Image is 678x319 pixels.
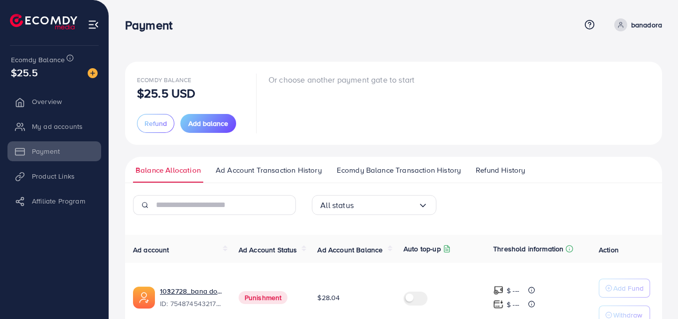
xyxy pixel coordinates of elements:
[599,279,650,298] button: Add Fund
[239,291,288,304] span: Punishment
[317,245,383,255] span: Ad Account Balance
[160,286,223,296] a: 1032728_bana dor ad account 1_1757579407255
[507,285,519,297] p: $ ---
[493,299,504,310] img: top-up amount
[269,74,414,86] p: Or choose another payment gate to start
[610,18,662,31] a: banadora
[188,118,228,128] span: Add balance
[144,118,167,128] span: Refund
[320,198,354,213] span: All status
[137,87,195,99] p: $25.5 USD
[180,114,236,133] button: Add balance
[239,245,297,255] span: Ad Account Status
[354,198,418,213] input: Search for option
[137,76,191,84] span: Ecomdy Balance
[613,282,644,294] p: Add Fund
[136,165,201,176] span: Balance Allocation
[10,14,77,29] img: logo
[137,114,174,133] button: Refund
[631,19,662,31] p: banadora
[507,299,519,311] p: $ ---
[88,68,98,78] img: image
[160,299,223,309] span: ID: 7548745432170184711
[404,243,441,255] p: Auto top-up
[599,245,619,255] span: Action
[317,293,340,303] span: $28.04
[11,55,65,65] span: Ecomdy Balance
[11,65,38,80] span: $25.5
[133,245,169,255] span: Ad account
[312,195,436,215] div: Search for option
[476,165,525,176] span: Refund History
[337,165,461,176] span: Ecomdy Balance Transaction History
[493,285,504,296] img: top-up amount
[493,243,563,255] p: Threshold information
[133,287,155,309] img: ic-ads-acc.e4c84228.svg
[216,165,322,176] span: Ad Account Transaction History
[88,19,99,30] img: menu
[125,18,180,32] h3: Payment
[160,286,223,309] div: <span class='underline'>1032728_bana dor ad account 1_1757579407255</span></br>7548745432170184711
